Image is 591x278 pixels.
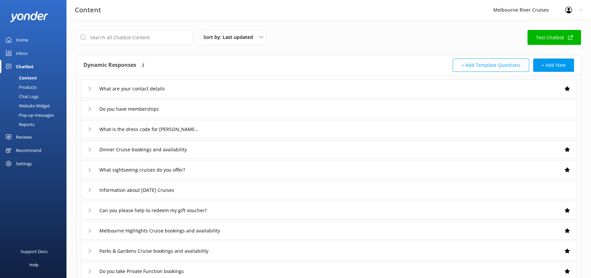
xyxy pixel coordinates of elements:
[75,5,101,15] h3: Content
[16,144,41,157] div: Recommend
[21,245,48,258] div: Support Docs
[533,59,574,72] button: + Add New
[10,11,48,22] img: yonder-white-logo.png
[4,73,66,82] a: Content
[4,73,37,82] div: Content
[4,110,66,120] a: Pop-up messages
[16,157,32,170] div: Settings
[83,59,136,72] h4: Dynamic Responses
[4,101,66,110] a: Website Widget
[4,101,50,110] div: Website Widget
[29,258,39,271] div: Help
[4,92,39,101] div: Chat Logs
[203,34,257,41] span: Sort by: Last updated
[16,47,28,60] div: Inbox
[4,92,66,101] a: Chat Logs
[4,110,54,120] div: Pop-up messages
[16,33,28,47] div: Home
[528,30,581,45] a: Test Chatbot
[4,82,66,92] a: Products
[4,82,37,92] div: Products
[16,130,32,144] div: Reviews
[453,59,529,72] button: + Add Template Questions
[76,30,193,45] input: Search all Chatbot Content
[4,120,35,129] div: Reports
[16,60,34,73] div: Chatbot
[4,120,66,129] a: Reports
